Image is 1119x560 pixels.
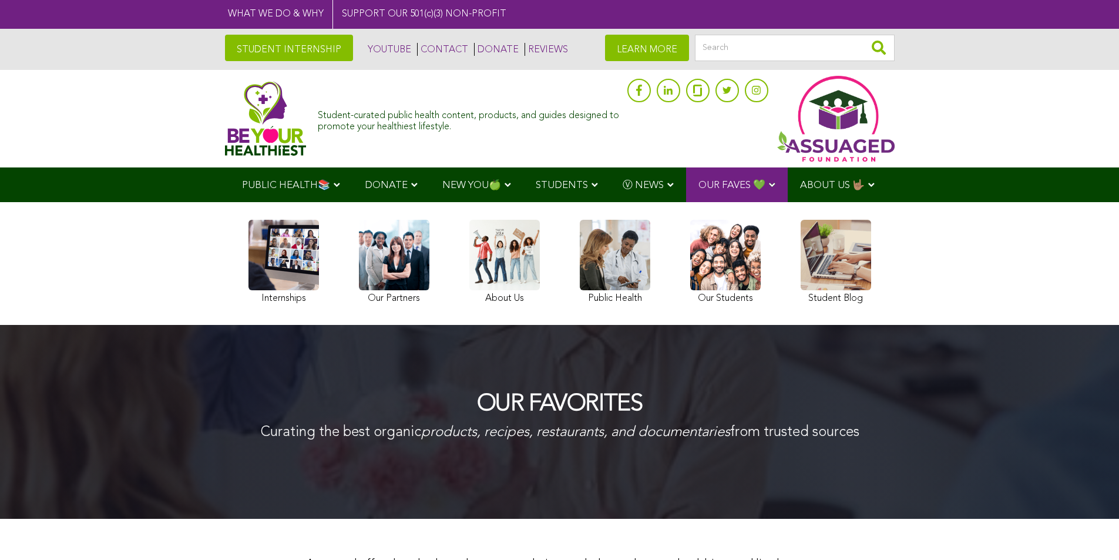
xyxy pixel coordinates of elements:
[365,180,408,190] span: DONATE
[365,43,411,56] a: YOUTUBE
[442,180,501,190] span: NEW YOU🍏
[225,35,353,61] a: STUDENT INTERNSHIP
[693,85,701,96] img: glassdoor
[474,43,519,56] a: DONATE
[1060,504,1119,560] iframe: Chat Widget
[242,180,330,190] span: PUBLIC HEALTH📚
[695,35,895,61] input: Search
[417,43,468,56] a: CONTACT
[605,35,689,61] a: LEARN MORE
[698,180,765,190] span: OUR FAVES 💚
[800,180,865,190] span: ABOUT US 🤟🏽
[318,105,621,133] div: Student-curated public health content, products, and guides designed to promote your healthiest l...
[225,81,307,156] img: Assuaged
[421,425,730,440] em: products, recipes, restaurants, and documentaries
[260,423,859,443] p: Curating the best organic
[260,391,859,417] h1: OUR FAVORITES
[225,167,895,202] div: Navigation Menu
[777,76,895,162] img: Assuaged App
[525,43,568,56] a: REVIEWS
[536,180,588,190] span: STUDENTS
[623,180,664,190] span: Ⓥ NEWS
[730,425,859,440] span: from trusted sources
